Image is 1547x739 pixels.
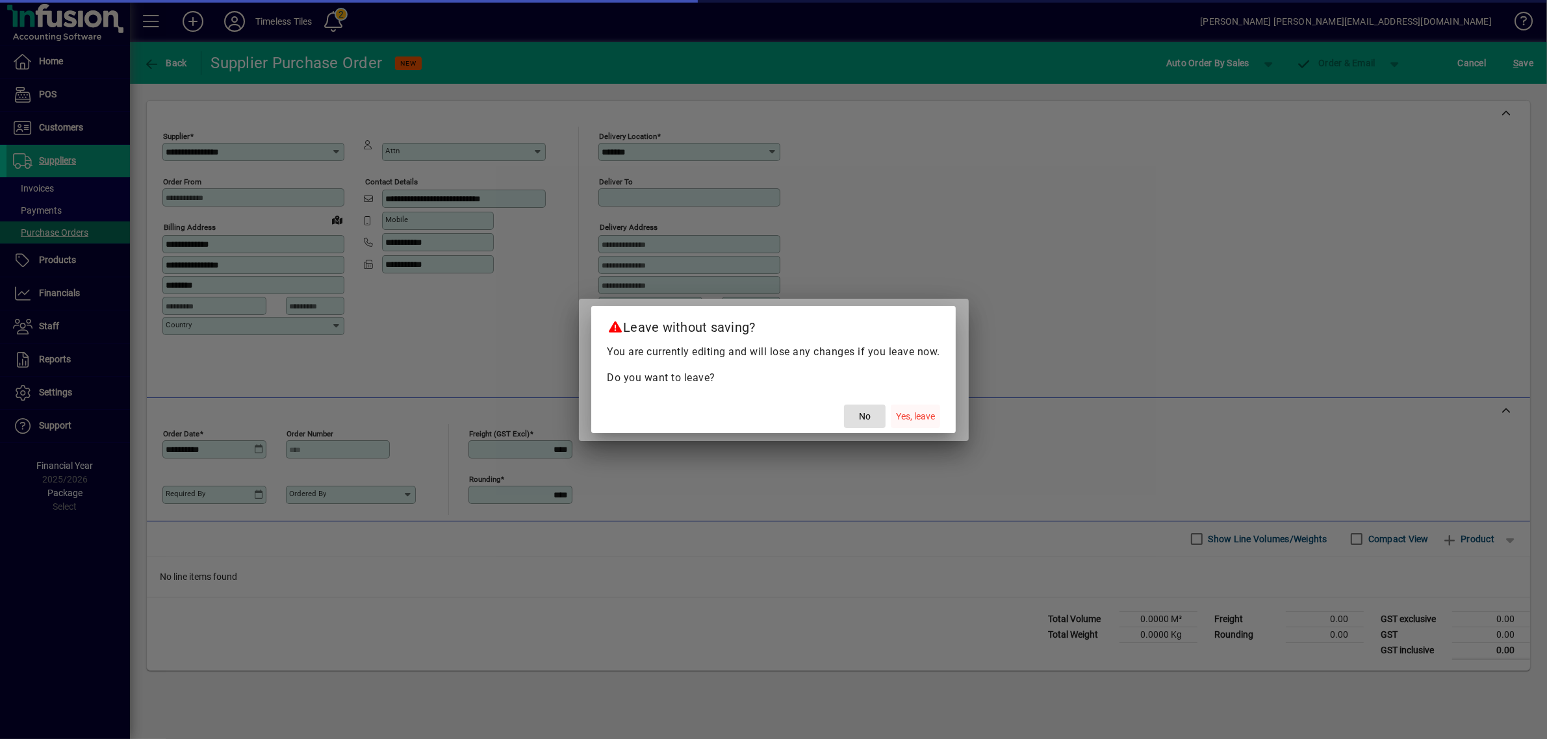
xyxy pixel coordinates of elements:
[891,405,940,428] button: Yes, leave
[896,410,935,423] span: Yes, leave
[859,410,871,423] span: No
[844,405,886,428] button: No
[607,370,940,386] p: Do you want to leave?
[607,344,940,360] p: You are currently editing and will lose any changes if you leave now.
[591,306,956,344] h2: Leave without saving?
